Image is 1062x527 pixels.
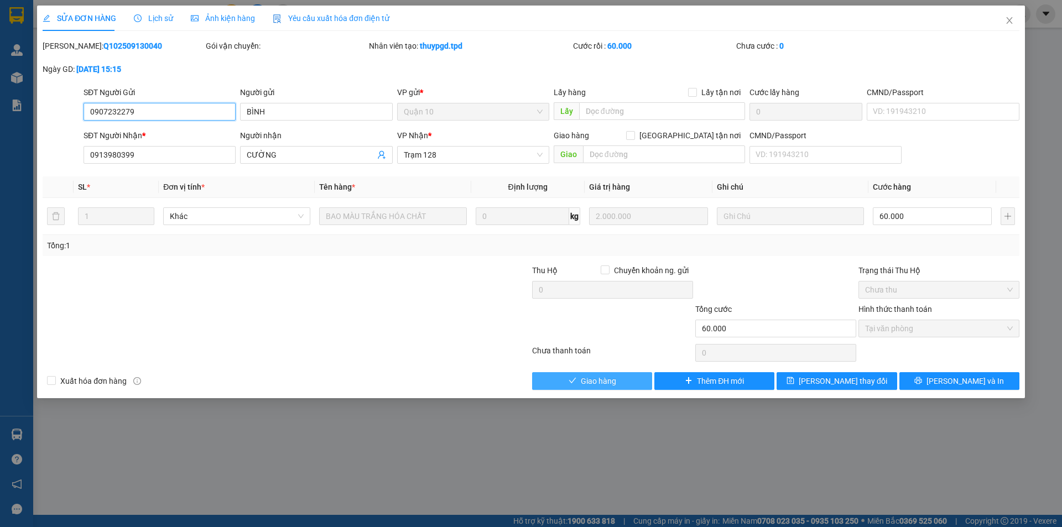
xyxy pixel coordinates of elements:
div: [PERSON_NAME] [9,23,98,36]
span: Lấy hàng [554,88,586,97]
div: Chưa cước : [736,40,897,52]
span: [PERSON_NAME] thay đổi [799,375,887,387]
span: VP Nhận [397,131,428,140]
div: Cước rồi : [573,40,734,52]
span: Thêm ĐH mới [697,375,744,387]
span: close [1005,16,1014,25]
span: Tại văn phòng [865,320,1013,337]
span: Gửi: [9,11,27,22]
button: checkGiao hàng [532,372,652,390]
b: Q102509130040 [103,41,162,50]
span: Giá trị hàng [589,182,630,191]
button: plus [1001,207,1015,225]
input: VD: Bàn, Ghế [319,207,466,225]
span: clock-circle [134,14,142,22]
div: 40.000 [8,71,100,85]
b: 0 [779,41,784,50]
span: Nhận: [106,11,132,22]
div: Ngày GD: [43,63,204,75]
div: CMND/Passport [867,86,1019,98]
span: Lịch sử [134,14,173,23]
div: Quận 10 [106,9,181,23]
div: SĐT Người Nhận [84,129,236,142]
div: Trạm 128 [9,9,98,23]
div: Người gửi [240,86,392,98]
div: [PERSON_NAME]: [43,40,204,52]
span: Định lượng [508,182,548,191]
div: Chưa thanh toán [531,345,694,364]
span: Đơn vị tính [163,182,205,191]
div: Nhân viên tạo: [369,40,571,52]
input: Dọc đường [579,102,745,120]
span: Chuyển khoản ng. gửi [610,264,693,276]
input: Cước lấy hàng [749,103,862,121]
b: [DATE] 15:15 [76,65,121,74]
span: [PERSON_NAME] và In [926,375,1004,387]
input: Ghi Chú [717,207,864,225]
input: Dọc đường [583,145,745,163]
input: 0 [589,207,708,225]
span: Lấy tận nơi [697,86,745,98]
div: Tổng: 1 [47,239,410,252]
span: CR : [8,72,25,84]
span: user-add [377,150,386,159]
span: Lấy [554,102,579,120]
span: info-circle [133,377,141,385]
th: Ghi chú [712,176,868,198]
span: check [569,377,576,385]
span: Khác [170,208,304,225]
span: Giao [554,145,583,163]
span: Ảnh kiện hàng [191,14,255,23]
span: printer [914,377,922,385]
div: Trạng thái Thu Hộ [858,264,1019,276]
button: delete [47,207,65,225]
label: Cước lấy hàng [749,88,799,97]
span: [GEOGRAPHIC_DATA] tận nơi [635,129,745,142]
div: Gói vận chuyển: [206,40,367,52]
span: Tên hàng [319,182,355,191]
img: icon [273,14,282,23]
span: Giao hàng [581,375,616,387]
div: CMND/Passport [749,129,902,142]
label: Hình thức thanh toán [858,305,932,314]
div: 075095006526 [9,51,98,65]
span: Cước hàng [873,182,911,191]
span: Thu Hộ [532,266,558,275]
span: Chưa thu [865,281,1013,298]
button: printer[PERSON_NAME] và In [899,372,1019,390]
div: Người nhận [240,129,392,142]
span: picture [191,14,199,22]
b: thuypgd.tpd [420,41,462,50]
span: SL [78,182,87,191]
span: SỬA ĐƠN HÀNG [43,14,116,23]
span: kg [569,207,580,225]
span: Xuất hóa đơn hàng [56,375,131,387]
span: save [787,377,794,385]
button: Close [994,6,1025,36]
span: plus [685,377,693,385]
span: Tổng cước [695,305,732,314]
span: Giao hàng [554,131,589,140]
div: HD COMPUTER [106,23,181,49]
span: edit [43,14,50,22]
span: Trạm 128 [404,147,543,163]
span: Yêu cầu xuất hóa đơn điện tử [273,14,389,23]
span: Quận 10 [404,103,543,120]
button: plusThêm ĐH mới [654,372,774,390]
div: SĐT Người Gửi [84,86,236,98]
div: VP gửi [397,86,549,98]
b: 60.000 [607,41,632,50]
button: save[PERSON_NAME] thay đổi [777,372,897,390]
